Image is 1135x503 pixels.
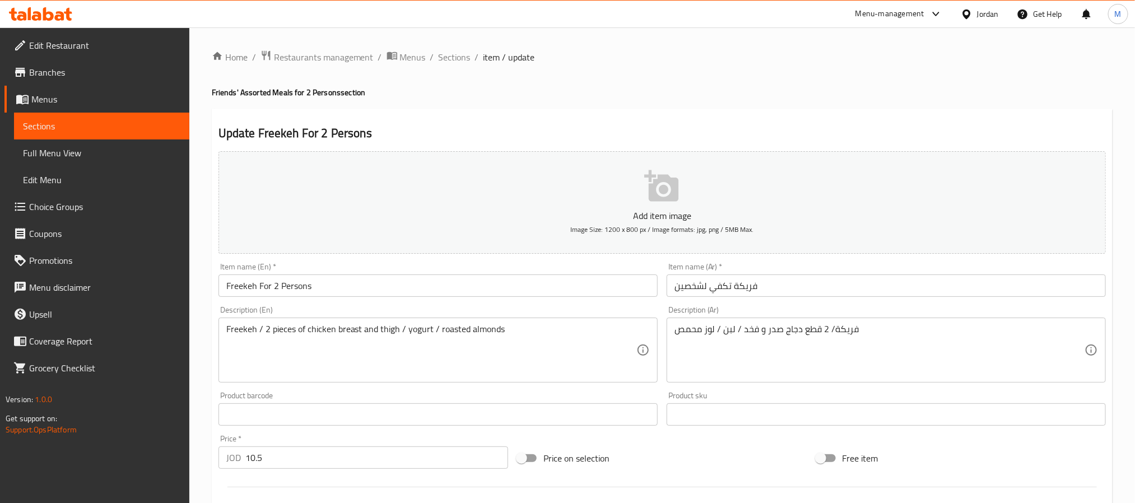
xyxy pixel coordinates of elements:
[212,50,1113,64] nav: breadcrumb
[29,227,180,240] span: Coupons
[218,125,1106,142] h2: Update Freekeh For 2 Persons
[843,451,878,465] span: Free item
[261,50,374,64] a: Restaurants management
[4,193,189,220] a: Choice Groups
[855,7,924,21] div: Menu-management
[29,308,180,321] span: Upsell
[226,451,241,464] p: JOD
[29,200,180,213] span: Choice Groups
[23,146,180,160] span: Full Menu View
[29,39,180,52] span: Edit Restaurant
[977,8,999,20] div: Jordan
[236,209,1089,222] p: Add item image
[218,151,1106,254] button: Add item imageImage Size: 1200 x 800 px / Image formats: jpg, png / 5MB Max.
[675,324,1085,377] textarea: فريكة/ 2 قطع دجاج صدر و فخد / لبن / لوز محمص
[212,50,248,64] a: Home
[570,223,753,236] span: Image Size: 1200 x 800 px / Image formats: jpg, png / 5MB Max.
[29,334,180,348] span: Coverage Report
[218,274,658,297] input: Enter name En
[4,32,189,59] a: Edit Restaurant
[387,50,426,64] a: Menus
[483,50,535,64] span: item / update
[543,451,610,465] span: Price on selection
[29,361,180,375] span: Grocery Checklist
[31,92,180,106] span: Menus
[378,50,382,64] li: /
[252,50,256,64] li: /
[29,281,180,294] span: Menu disclaimer
[226,324,636,377] textarea: Freekeh / 2 pieces of chicken breast and thigh / yogurt / roasted almonds
[29,254,180,267] span: Promotions
[23,173,180,187] span: Edit Menu
[1115,8,1122,20] span: M
[14,139,189,166] a: Full Menu View
[14,113,189,139] a: Sections
[4,328,189,355] a: Coverage Report
[6,422,77,437] a: Support.OpsPlatform
[218,403,658,426] input: Please enter product barcode
[6,392,33,407] span: Version:
[439,50,471,64] a: Sections
[430,50,434,64] li: /
[14,166,189,193] a: Edit Menu
[667,274,1106,297] input: Enter name Ar
[29,66,180,79] span: Branches
[667,403,1106,426] input: Please enter product sku
[245,446,508,469] input: Please enter price
[35,392,52,407] span: 1.0.0
[4,247,189,274] a: Promotions
[4,355,189,381] a: Grocery Checklist
[274,50,374,64] span: Restaurants management
[4,86,189,113] a: Menus
[6,411,57,426] span: Get support on:
[4,59,189,86] a: Branches
[4,301,189,328] a: Upsell
[400,50,426,64] span: Menus
[4,220,189,247] a: Coupons
[4,274,189,301] a: Menu disclaimer
[212,87,1113,98] h4: Friends' Assorted Meals for 2 Persons section
[475,50,479,64] li: /
[23,119,180,133] span: Sections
